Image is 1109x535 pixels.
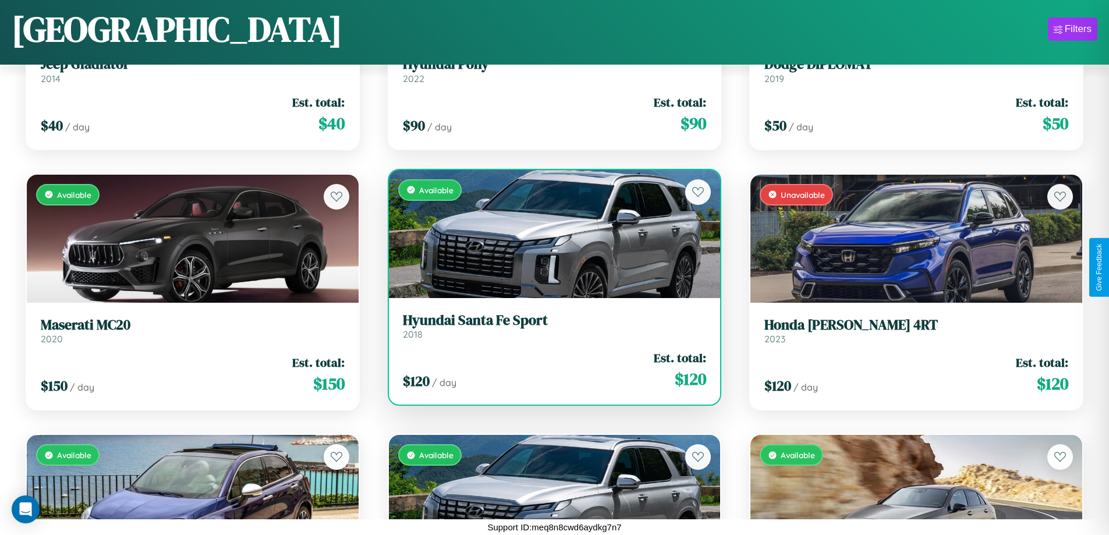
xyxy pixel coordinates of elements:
span: Available [57,190,91,200]
span: / day [70,381,94,393]
span: / day [65,121,90,133]
h3: Jeep Gladiator [41,56,345,73]
span: Est. total: [292,354,345,371]
span: Unavailable [781,190,825,200]
h3: Maserati MC20 [41,317,345,334]
a: Dodge DIPLOMAT2019 [764,56,1068,84]
a: Maserati MC202020 [41,317,345,345]
span: $ 120 [675,367,706,391]
span: Est. total: [1016,94,1068,111]
span: Available [57,450,91,460]
h3: Hyundai Pony [403,56,707,73]
h3: Hyundai Santa Fe Sport [403,312,707,329]
span: $ 90 [681,112,706,135]
span: 2023 [764,333,785,345]
span: $ 50 [1043,112,1068,135]
span: 2022 [403,73,424,84]
span: $ 120 [1037,372,1068,395]
span: $ 120 [764,376,791,395]
span: Est. total: [292,94,345,111]
span: / day [432,377,456,388]
button: Filters [1048,17,1097,41]
span: Available [419,185,453,195]
span: 2014 [41,73,61,84]
a: Honda [PERSON_NAME] 4RT2023 [764,317,1068,345]
span: 2018 [403,328,423,340]
span: Est. total: [654,349,706,366]
span: / day [427,121,452,133]
span: $ 40 [318,112,345,135]
span: 2020 [41,333,63,345]
a: Jeep Gladiator2014 [41,56,345,84]
h3: Honda [PERSON_NAME] 4RT [764,317,1068,334]
span: / day [793,381,818,393]
span: $ 40 [41,116,63,135]
span: $ 150 [41,376,68,395]
p: Support ID: meq8n8cwd6aydkg7n7 [487,519,621,535]
div: Filters [1065,23,1092,35]
span: Est. total: [654,94,706,111]
span: $ 150 [313,372,345,395]
span: Available [419,450,453,460]
a: Hyundai Santa Fe Sport2018 [403,312,707,341]
span: / day [789,121,813,133]
span: Available [781,450,815,460]
span: $ 120 [403,371,430,391]
span: $ 90 [403,116,425,135]
a: Hyundai Pony2022 [403,56,707,84]
span: Est. total: [1016,354,1068,371]
span: $ 50 [764,116,786,135]
h1: [GEOGRAPHIC_DATA] [12,5,342,53]
h3: Dodge DIPLOMAT [764,56,1068,73]
span: 2019 [764,73,784,84]
div: Open Intercom Messenger [12,495,40,523]
div: Give Feedback [1095,244,1103,291]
